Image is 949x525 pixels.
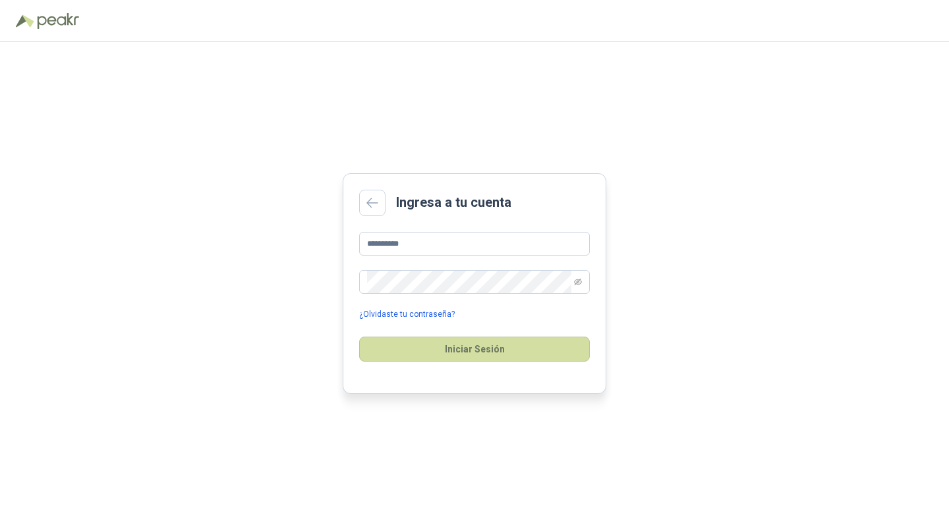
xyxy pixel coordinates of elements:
[574,278,582,286] span: eye-invisible
[359,308,455,321] a: ¿Olvidaste tu contraseña?
[37,13,79,29] img: Peakr
[359,337,590,362] button: Iniciar Sesión
[16,14,34,28] img: Logo
[396,192,511,213] h2: Ingresa a tu cuenta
